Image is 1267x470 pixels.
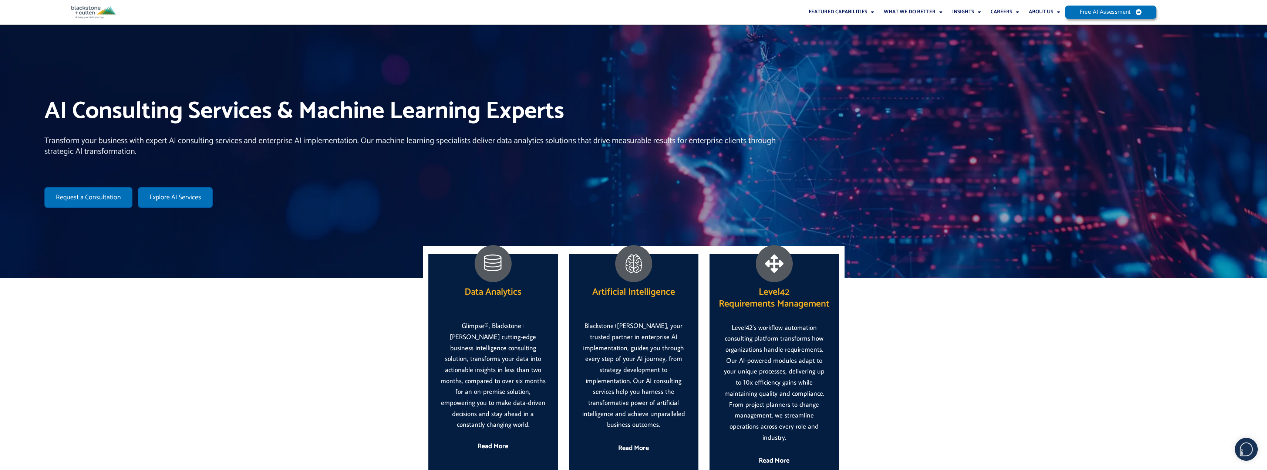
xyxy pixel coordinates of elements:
[439,320,547,430] p: Glimpse®, Blackstone+[PERSON_NAME] cutting-edge business intelligence consulting solution, transf...
[44,95,798,128] h1: AI Consulting Services & Machine Learning Experts
[618,443,649,454] a: Read More
[149,194,201,201] span: Explore AI Services
[710,298,839,310] p: Requirements Management
[1080,9,1131,15] span: Free AI Assessment
[710,286,839,310] h2: Level42
[710,457,839,465] h5: Read More
[1065,6,1157,19] a: Free AI Assessment
[1235,438,1257,460] img: users%2F5SSOSaKfQqXq3cFEnIZRYMEs4ra2%2Fmedia%2Fimages%2F-Bulle%20blanche%20sans%20fond%20%2B%20ma...
[56,194,121,201] span: Request a Consultation
[465,286,522,298] h2: Data Analytics
[138,187,213,208] a: Explore AI Services
[569,286,698,298] h2: Artificial Intelligence
[44,187,132,208] a: Request a Consultation
[44,136,798,158] p: Transform your business with expert AI consulting services and enterprise AI implementation. Our ...
[478,441,508,452] a: Read More
[580,320,687,430] p: Blackstone+[PERSON_NAME], your trusted partner in enterprise AI implementation, guides you throug...
[721,322,828,443] p: Level42’s workflow automation consulting platform transforms how organizations handle requirement...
